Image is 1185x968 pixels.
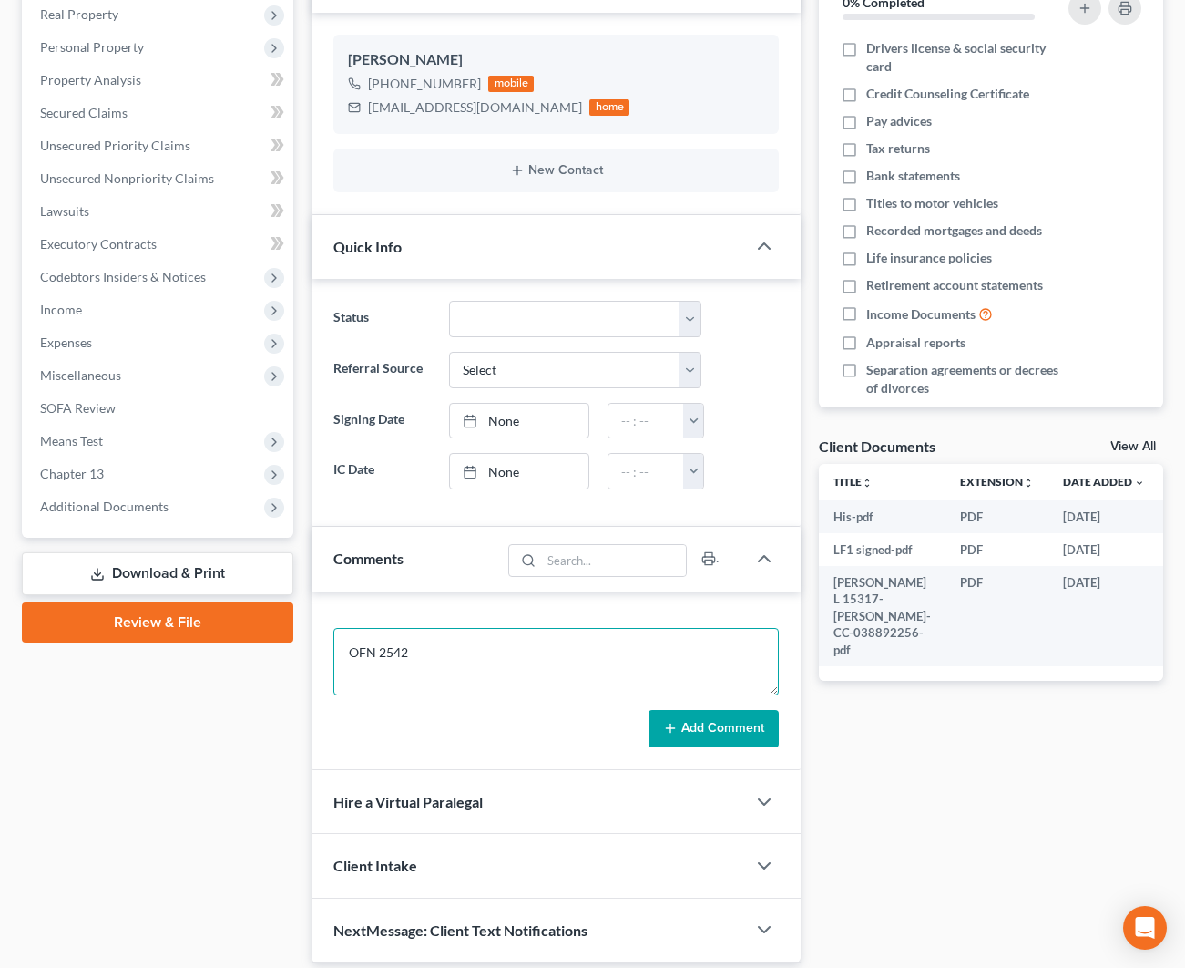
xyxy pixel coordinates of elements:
[945,533,1048,566] td: PDF
[866,305,976,324] span: Income Documents
[40,138,190,153] span: Unsecured Priority Claims
[833,475,873,489] a: Titleunfold_more
[866,139,930,158] span: Tax returns
[862,478,873,489] i: unfold_more
[819,437,935,456] div: Client Documents
[866,112,932,130] span: Pay advices
[26,129,293,162] a: Unsecured Priority Claims
[1048,566,1159,666] td: [DATE]
[26,162,293,195] a: Unsecured Nonpriority Claims
[368,75,481,93] div: [PHONE_NUMBER]
[40,6,118,22] span: Real Property
[333,793,483,810] span: Hire a Virtual Paralegal
[324,453,440,489] label: IC Date
[40,302,82,317] span: Income
[26,392,293,425] a: SOFA Review
[1110,440,1156,453] a: View All
[22,602,293,643] a: Review & File
[333,922,587,939] span: NextMessage: Client Text Notifications
[40,236,157,252] span: Executory Contracts
[333,238,402,255] span: Quick Info
[866,85,1029,103] span: Credit Counseling Certificate
[819,566,945,666] td: [PERSON_NAME] L 15317-[PERSON_NAME]-CC-038892256-pdf
[324,301,440,337] label: Status
[1023,478,1034,489] i: unfold_more
[40,170,214,186] span: Unsecured Nonpriority Claims
[324,403,440,439] label: Signing Date
[324,352,440,388] label: Referral Source
[1123,906,1167,950] div: Open Intercom Messenger
[40,72,141,88] span: Property Analysis
[22,552,293,595] a: Download & Print
[819,500,945,533] td: His-pdf
[945,566,1048,666] td: PDF
[608,404,685,438] input: -- : --
[26,97,293,129] a: Secured Claims
[40,335,92,350] span: Expenses
[450,454,587,489] a: None
[333,550,404,567] span: Comments
[40,105,128,120] span: Secured Claims
[866,249,992,267] span: Life insurance policies
[40,466,104,481] span: Chapter 13
[608,454,685,489] input: -- : --
[960,475,1034,489] a: Extensionunfold_more
[26,195,293,228] a: Lawsuits
[819,533,945,566] td: LF1 signed-pdf
[866,167,960,185] span: Bank statements
[1134,478,1145,489] i: expand_more
[40,499,169,514] span: Additional Documents
[333,857,417,874] span: Client Intake
[40,433,103,448] span: Means Test
[26,228,293,261] a: Executory Contracts
[26,64,293,97] a: Property Analysis
[866,334,965,352] span: Appraisal reports
[866,194,998,212] span: Titles to motor vehicles
[40,39,144,55] span: Personal Property
[866,39,1061,76] span: Drivers license & social security card
[40,367,121,383] span: Miscellaneous
[1048,533,1159,566] td: [DATE]
[488,76,534,92] div: mobile
[542,545,687,576] input: Search...
[1063,475,1145,489] a: Date Added expand_more
[348,163,764,178] button: New Contact
[866,276,1043,294] span: Retirement account statements
[589,99,629,116] div: home
[450,404,587,438] a: None
[1048,500,1159,533] td: [DATE]
[866,361,1061,397] span: Separation agreements or decrees of divorces
[348,49,764,71] div: [PERSON_NAME]
[368,98,582,117] div: [EMAIL_ADDRESS][DOMAIN_NAME]
[649,710,779,748] button: Add Comment
[40,203,89,219] span: Lawsuits
[945,500,1048,533] td: PDF
[40,269,206,284] span: Codebtors Insiders & Notices
[40,400,116,416] span: SOFA Review
[866,221,1042,240] span: Recorded mortgages and deeds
